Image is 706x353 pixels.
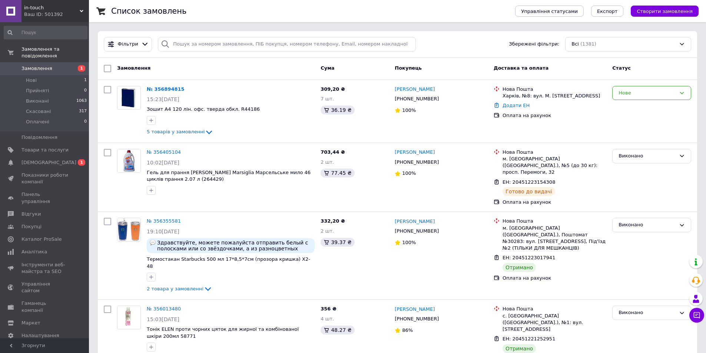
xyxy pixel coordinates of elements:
[21,281,69,294] span: Управління сайтом
[503,149,606,156] div: Нова Пошта
[395,316,439,322] span: [PHONE_NUMBER]
[402,170,416,176] span: 100%
[147,170,311,182] a: Гель для прання [PERSON_NAME] Marsiglia Марсельське мило 46 циклів прання 2.07 л (264429)
[117,218,141,242] a: Фото товару
[521,9,578,14] span: Управління статусами
[117,65,150,71] span: Замовлення
[147,86,185,92] a: № 356894815
[21,172,69,185] span: Показники роботи компанії
[689,308,704,323] button: Чат з покупцем
[321,96,334,101] span: 7 шт.
[117,218,140,241] img: Фото товару
[147,306,181,312] a: № 356013480
[21,300,69,313] span: Гаманець компанії
[395,228,439,234] span: [PHONE_NUMBER]
[26,119,49,125] span: Оплачені
[21,65,52,72] span: Замовлення
[503,336,555,342] span: ЕН: 20451221252951
[321,316,334,322] span: 4 шт.
[21,332,59,339] span: Налаштування
[591,6,624,17] button: Експорт
[78,159,85,166] span: 1
[402,107,416,113] span: 100%
[147,218,181,224] a: № 356355581
[321,159,334,165] span: 2 шт.
[78,65,85,71] span: 1
[619,221,676,229] div: Виконано
[503,263,536,272] div: Отримано
[117,149,140,172] img: Фото товару
[509,41,559,48] span: Збережені фільтри:
[147,96,179,102] span: 15:23[DATE]
[619,89,676,97] div: Нове
[321,149,345,155] span: 703,44 ₴
[21,249,47,255] span: Аналітика
[111,7,186,16] h1: Список замовлень
[147,106,260,112] a: Зошит А4 120 лін. офс. тверда обкл. R44186
[21,262,69,275] span: Інструменти веб-майстра та SEO
[503,199,606,206] div: Оплата на рахунок
[147,229,179,234] span: 19:10[DATE]
[117,306,141,329] a: Фото товару
[503,306,606,312] div: Нова Пошта
[321,238,354,247] div: 39.37 ₴
[118,41,138,48] span: Фільтри
[21,320,40,326] span: Маркет
[321,326,354,334] div: 48.27 ₴
[26,87,49,94] span: Прийняті
[24,4,80,11] span: in-touch
[76,98,87,104] span: 1063
[158,37,416,51] input: Пошук за номером замовлення, ПІБ покупця, номером телефону, Email, номером накладної
[4,26,87,39] input: Пошук
[637,9,693,14] span: Створити замовлення
[79,108,87,115] span: 317
[117,306,140,329] img: Фото товару
[395,218,435,225] a: [PERSON_NAME]
[321,218,345,224] span: 332,20 ₴
[21,159,76,166] span: [DEMOGRAPHIC_DATA]
[503,344,536,353] div: Отримано
[503,225,606,252] div: м. [GEOGRAPHIC_DATA] ([GEOGRAPHIC_DATA].), Поштомат №30283: вул. [STREET_ADDRESS], Під'їзд №2 (ТІ...
[612,65,631,71] span: Статус
[503,218,606,224] div: Нова Пошта
[147,149,181,155] a: № 356405104
[147,316,179,322] span: 15:03[DATE]
[147,286,203,292] span: 2 товара у замовленні
[395,306,435,313] a: [PERSON_NAME]
[117,86,140,109] img: Фото товару
[147,326,299,339] a: Тонік ELEN проти чорних цяток для жирної та комбінованої шкіри 200мл 58771
[503,156,606,176] div: м. [GEOGRAPHIC_DATA] ([GEOGRAPHIC_DATA].), №5 (до 30 кг): просп. Перемоги, 32
[395,86,435,93] a: [PERSON_NAME]
[503,179,555,185] span: ЕН: 20451223154308
[21,211,41,217] span: Відгуки
[503,103,530,108] a: Додати ЕН
[503,112,606,119] div: Оплата на рахунок
[150,240,156,246] img: :speech_balloon:
[597,9,618,14] span: Експорт
[395,96,439,101] span: [PHONE_NUMBER]
[631,6,699,17] button: Створити замовлення
[24,11,89,18] div: Ваш ID: 501392
[117,149,141,173] a: Фото товару
[395,65,422,71] span: Покупець
[515,6,584,17] button: Управління статусами
[147,129,205,135] span: 5 товарів у замовленні
[26,98,49,104] span: Виконані
[21,147,69,153] span: Товари та послуги
[503,93,606,99] div: Харків, №8: вул. М. [STREET_ADDRESS]
[395,149,435,156] a: [PERSON_NAME]
[503,275,606,282] div: Оплата на рахунок
[21,236,62,243] span: Каталог ProSale
[395,159,439,165] span: [PHONE_NUMBER]
[84,119,87,125] span: 0
[321,86,345,92] span: 309,20 ₴
[619,309,676,317] div: Виконано
[503,313,606,333] div: с. [GEOGRAPHIC_DATA] ([GEOGRAPHIC_DATA].), №1: вул. [STREET_ADDRESS]
[147,160,179,166] span: 10:02[DATE]
[580,41,596,47] span: (1381)
[21,46,89,59] span: Замовлення та повідомлення
[26,108,51,115] span: Скасовані
[21,191,69,204] span: Панель управління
